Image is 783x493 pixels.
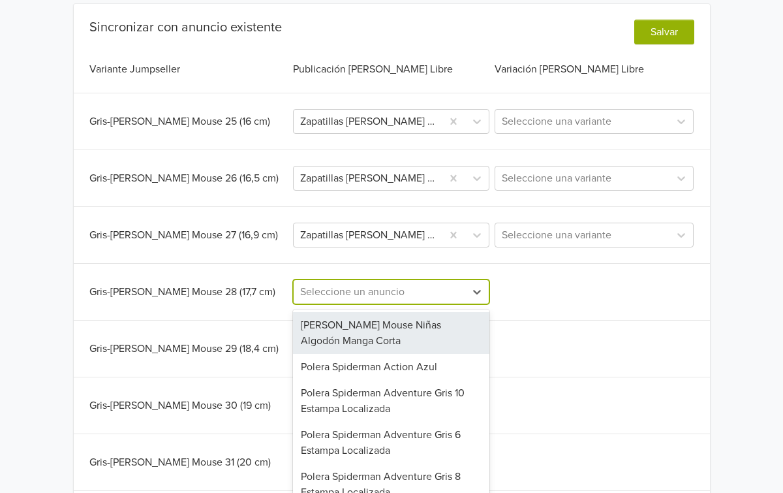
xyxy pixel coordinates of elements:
div: Gris-[PERSON_NAME] Mouse 26 (16,5 cm) [89,170,291,186]
div: Gris-[PERSON_NAME] Mouse 29 (18,4 cm) [89,341,291,357]
div: Gris-[PERSON_NAME] Mouse 27 (16,9 cm) [89,227,291,243]
div: Gris-[PERSON_NAME] Mouse 31 (20 cm) [89,454,291,470]
div: Variación [PERSON_NAME] Libre [492,61,694,77]
div: [PERSON_NAME] Mouse Niñas Algodón Manga Corta [293,312,489,354]
div: Gris-[PERSON_NAME] Mouse 30 (19 cm) [89,398,291,413]
div: Gris-[PERSON_NAME] Mouse 28 (17,7 cm) [89,284,291,300]
div: Polera Spiderman Action Azul [293,354,489,380]
div: Publicación [PERSON_NAME] Libre [290,61,492,77]
button: Salvar [634,20,694,44]
div: Gris-[PERSON_NAME] Mouse 25 (16 cm) [89,114,291,129]
div: Variante Jumpseller [89,61,291,77]
div: Sincronizar con anuncio existente [89,20,282,35]
div: Polera Spiderman Adventure Gris 6 Estampa Localizada [293,422,489,464]
div: Polera Spiderman Adventure Gris 10 Estampa Localizada [293,380,489,422]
